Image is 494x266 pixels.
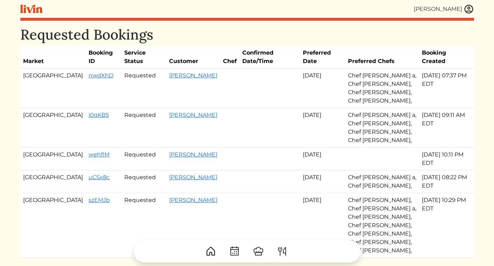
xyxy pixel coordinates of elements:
td: Requested [121,193,166,258]
td: [DATE] 09:11 AM EDT [419,108,474,148]
td: [DATE] [300,108,345,148]
td: [GEOGRAPHIC_DATA] [20,170,86,193]
div: [PERSON_NAME] [414,5,462,13]
th: Service Status [121,46,166,69]
a: nwdXhD [89,72,113,79]
th: Preferred Chefs [345,46,419,69]
img: user_account-e6e16d2ec92f44fc35f99ef0dc9cddf60790bfa021a6ecb1c896eb5d2907b31c.svg [464,4,474,14]
td: [GEOGRAPHIC_DATA] [20,69,86,108]
td: Chef [PERSON_NAME] a, Chef [PERSON_NAME], [345,170,419,193]
a: [PERSON_NAME] [169,197,217,203]
td: [GEOGRAPHIC_DATA] [20,148,86,170]
img: House-9bf13187bcbb5817f509fe5e7408150f90897510c4275e13d0d5fca38e0b5951.svg [205,246,216,257]
td: Requested [121,148,166,170]
h1: Requested Bookings [20,26,474,43]
td: [DATE] 10:11 PM EDT [419,148,474,170]
th: Market [20,46,86,69]
td: [GEOGRAPHIC_DATA] [20,108,86,148]
td: Chef [PERSON_NAME], Chef [PERSON_NAME] a, Chef [PERSON_NAME], Chef [PERSON_NAME], Chef [PERSON_NA... [345,193,419,258]
th: Customer [166,46,220,69]
td: [DATE] [300,193,345,258]
td: [DATE] 07:37 PM EDT [419,69,474,108]
th: Booking Created [419,46,474,69]
img: ForkKnife-55491504ffdb50bab0c1e09e7649658475375261d09fd45db06cec23bce548bf.svg [277,246,288,257]
th: Preferred Date [300,46,345,69]
img: CalendarDots-5bcf9d9080389f2a281d69619e1c85352834be518fbc73d9501aef674afc0d57.svg [229,246,240,257]
a: [PERSON_NAME] [169,151,217,158]
td: [GEOGRAPHIC_DATA] [20,193,86,258]
td: [DATE] 10:29 PM EDT [419,193,474,258]
img: ChefHat-a374fb509e4f37eb0702ca99f5f64f3b6956810f32a249b33092029f8484b388.svg [253,246,264,257]
td: Chef [PERSON_NAME] a, Chef [PERSON_NAME], Chef [PERSON_NAME], Chef [PERSON_NAME], [345,108,419,148]
img: livin-logo-a0d97d1a881af30f6274990eb6222085a2533c92bbd1e4f22c21b4f0d0e3210c.svg [20,5,42,13]
td: [DATE] [300,69,345,108]
th: Booking ID [86,46,121,69]
a: [PERSON_NAME] [169,72,217,79]
th: Chef [220,46,239,69]
th: Confirmed Date/Time [239,46,300,69]
a: uCSx8c [89,174,110,181]
a: szEMJb [89,197,110,203]
td: [DATE] [300,170,345,193]
td: Chef [PERSON_NAME] a, Chef [PERSON_NAME], Chef [PERSON_NAME], Chef [PERSON_NAME], [345,69,419,108]
td: [DATE] 08:22 PM EDT [419,170,474,193]
a: i0qKB5 [89,112,109,118]
a: [PERSON_NAME] [169,174,217,181]
td: Requested [121,170,166,193]
a: wehflM [89,151,110,158]
td: Requested [121,69,166,108]
td: [DATE] [300,148,345,170]
td: Requested [121,108,166,148]
a: [PERSON_NAME] [169,112,217,118]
